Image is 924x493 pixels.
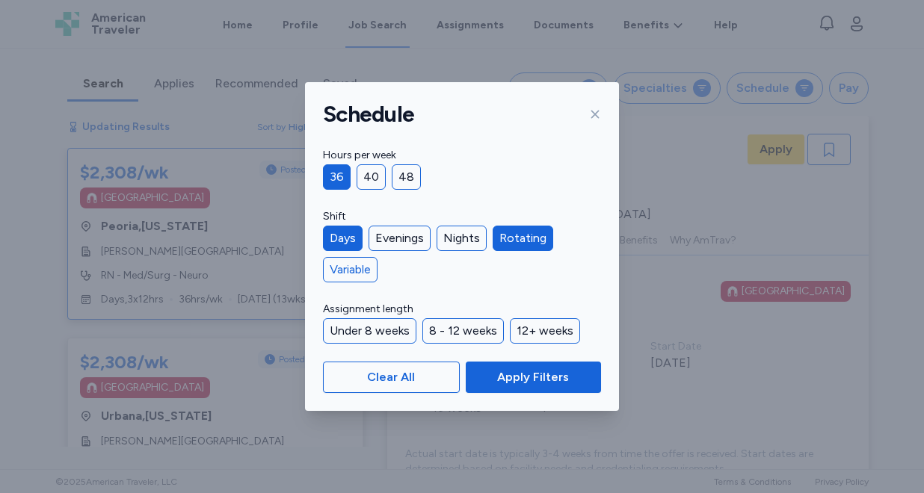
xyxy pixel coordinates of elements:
div: Rotating [493,226,553,251]
label: Assignment length [323,300,601,318]
span: Apply Filters [497,368,569,386]
div: 8 - 12 weeks [422,318,504,344]
div: Nights [437,226,487,251]
div: 48 [392,164,421,190]
label: Hours per week [323,146,601,164]
div: 12+ weeks [510,318,580,344]
h1: Schedule [323,100,414,128]
button: Clear All [323,362,460,393]
div: 40 [357,164,386,190]
button: Apply Filters [466,362,601,393]
div: Variable [323,257,378,282]
label: Shift [323,208,601,226]
div: Evenings [369,226,431,251]
span: Clear All [367,368,415,386]
div: 36 [323,164,351,190]
div: Under 8 weeks [323,318,416,344]
div: Days [323,226,363,251]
